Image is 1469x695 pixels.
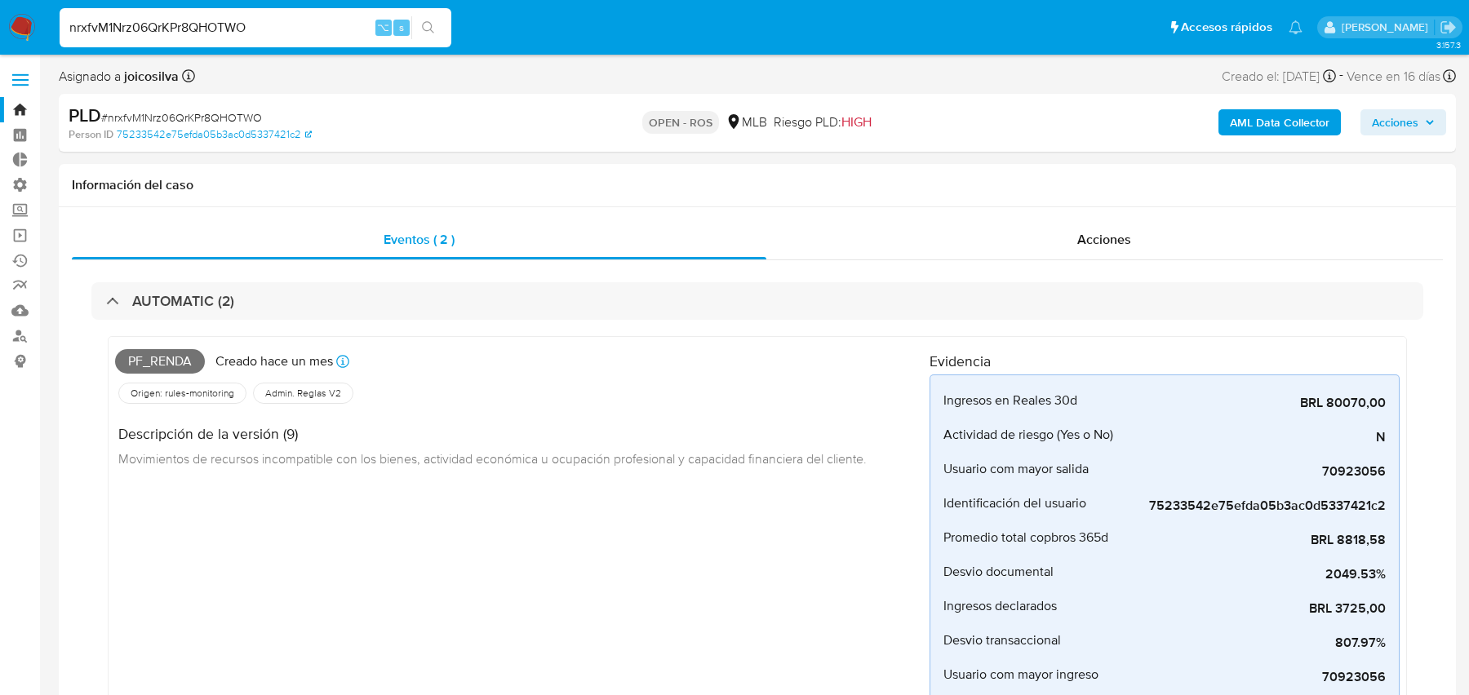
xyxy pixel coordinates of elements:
button: Acciones [1360,109,1446,135]
a: Salir [1440,19,1457,36]
span: - [1339,65,1343,87]
button: AML Data Collector [1218,109,1341,135]
input: Buscar usuario o caso... [60,17,451,38]
a: 75233542e75efda05b3ac0d5337421c2 [117,127,312,142]
h3: AUTOMATIC (2) [132,292,234,310]
span: Acciones [1077,230,1131,249]
span: Movimientos de recursos incompatible con los bienes, actividad económica u ocupación profesional ... [118,449,867,467]
span: HIGH [841,113,872,131]
span: Origen: rules-monitoring [129,387,236,400]
span: Pf_renda [115,349,205,374]
p: Creado hace un mes [215,352,333,370]
h4: Descripción de la versión (9) [118,425,867,443]
b: PLD [69,102,101,128]
span: Acciones [1372,109,1418,135]
span: s [399,20,404,35]
p: juan.calo@mercadolibre.com [1342,20,1434,35]
p: OPEN - ROS [642,111,719,134]
div: MLB [726,113,767,131]
span: Asignado a [59,68,179,86]
span: # nrxfvM1Nrz06QrKPr8QHOTWO [101,109,262,126]
span: Eventos ( 2 ) [384,230,455,249]
div: AUTOMATIC (2) [91,282,1423,320]
b: joicosilva [121,67,179,86]
span: Vence en 16 días [1347,68,1440,86]
span: ⌥ [377,20,389,35]
button: search-icon [411,16,445,39]
div: Creado el: [DATE] [1222,65,1336,87]
b: Person ID [69,127,113,142]
span: Accesos rápidos [1181,19,1272,36]
span: Admin. Reglas V2 [264,387,343,400]
h1: Información del caso [72,177,1443,193]
b: AML Data Collector [1230,109,1329,135]
span: Riesgo PLD: [774,113,872,131]
a: Notificaciones [1289,20,1303,34]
